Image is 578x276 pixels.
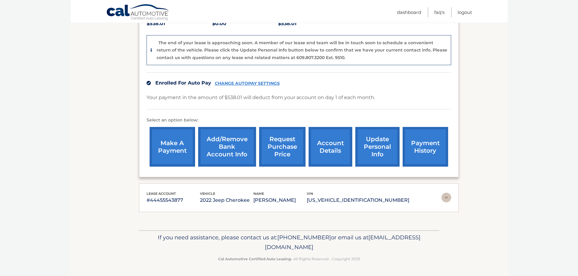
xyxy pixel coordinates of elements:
span: Enrolled For Auto Pay [155,80,211,86]
p: $538.01 [278,19,344,28]
p: #44455543877 [147,196,200,205]
p: 2022 Jeep Cherokee [200,196,253,205]
img: accordion-rest.svg [441,193,451,202]
p: The end of your lease is approaching soon. A member of our lease end team will be in touch soon t... [157,40,447,60]
p: Your payment in the amount of $538.01 will deduct from your account on day 1 of each month. [147,93,375,102]
a: account details [309,127,352,167]
span: name [253,191,264,196]
a: Dashboard [397,7,421,17]
p: If you need assistance, please contact us at: or email us at [143,233,435,252]
a: request purchase price [259,127,306,167]
p: [PERSON_NAME] [253,196,307,205]
a: Logout [458,7,472,17]
p: [US_VEHICLE_IDENTIFICATION_NUMBER] [307,196,409,205]
strong: Cal Automotive Certified Auto Leasing [218,257,291,261]
a: update personal info [355,127,400,167]
a: CHANGE AUTOPAY SETTINGS [215,81,280,86]
p: $538.01 [147,19,212,28]
a: make a payment [150,127,195,167]
p: $0.00 [212,19,278,28]
p: Select an option below: [147,117,451,124]
a: Add/Remove bank account info [198,127,256,167]
span: vin [307,191,313,196]
a: Cal Automotive [106,4,170,22]
a: FAQ's [434,7,444,17]
span: [PHONE_NUMBER] [277,234,331,241]
img: check.svg [147,81,151,85]
a: payment history [403,127,448,167]
p: - All Rights Reserved - Copyright 2025 [143,256,435,262]
span: vehicle [200,191,215,196]
span: lease account [147,191,176,196]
